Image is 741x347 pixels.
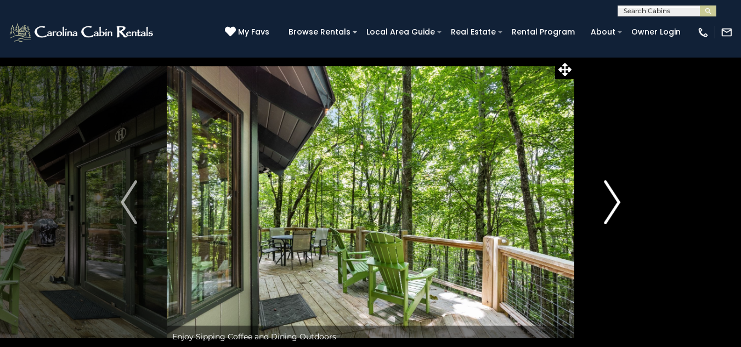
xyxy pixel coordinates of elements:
a: Owner Login [626,24,686,41]
img: arrow [604,180,620,224]
img: mail-regular-white.png [721,26,733,38]
img: arrow [121,180,137,224]
a: My Favs [225,26,272,38]
a: Local Area Guide [361,24,440,41]
a: About [585,24,621,41]
span: My Favs [238,26,269,38]
img: White-1-2.png [8,21,156,43]
a: Real Estate [445,24,501,41]
img: phone-regular-white.png [697,26,709,38]
a: Rental Program [506,24,580,41]
a: Browse Rentals [283,24,356,41]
